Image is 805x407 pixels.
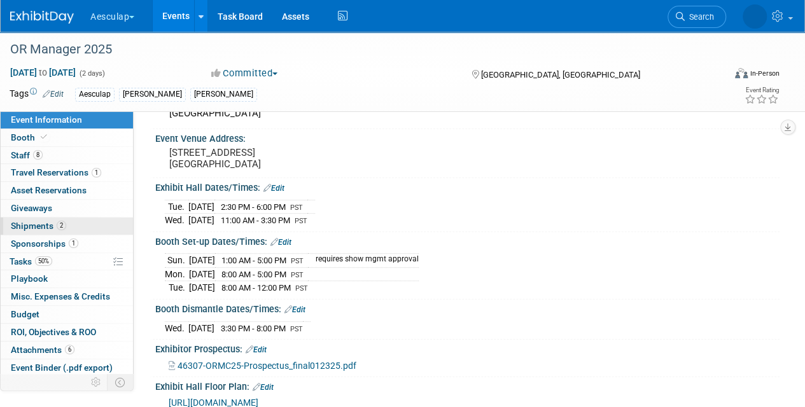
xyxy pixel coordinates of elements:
td: [DATE] [188,214,214,227]
span: ROI, Objectives & ROO [11,327,96,337]
span: 1 [92,168,101,177]
div: Event Rating [745,87,779,93]
td: Personalize Event Tab Strip [85,374,108,390]
span: Misc. Expenses & Credits [11,291,110,301]
span: 1 [69,238,78,248]
span: Budget [11,309,39,319]
span: 46307-ORMC25-Prospectus_final012325.pdf [178,361,356,371]
td: Mon. [165,267,189,281]
span: 1:00 AM - 5:00 PM [221,256,286,265]
pre: [STREET_ADDRESS] [GEOGRAPHIC_DATA] [169,147,402,170]
span: 8:00 AM - 12:00 PM [221,283,291,293]
a: Budget [1,306,133,323]
td: requires show mgmt approval [308,254,419,268]
span: Booth [11,132,50,142]
a: Booth [1,129,133,146]
span: 8:00 AM - 5:00 PM [221,270,286,279]
td: [DATE] [189,267,215,281]
i: Booth reservation complete [41,134,47,141]
span: 2 [57,221,66,230]
div: Event Venue Address: [155,129,780,145]
span: PST [290,203,303,212]
a: Edit [263,184,284,193]
td: [DATE] [189,254,215,268]
span: Event Binder (.pdf export) [11,362,113,373]
div: [PERSON_NAME] [190,88,257,101]
div: Aesculap [75,88,115,101]
span: Search [685,12,714,22]
span: 3:30 PM - 8:00 PM [221,324,286,333]
td: Tue. [165,200,188,214]
a: Edit [43,90,64,99]
div: [PERSON_NAME] [119,88,186,101]
td: Tue. [165,281,189,294]
a: Asset Reservations [1,182,133,199]
span: [GEOGRAPHIC_DATA], [GEOGRAPHIC_DATA] [480,70,640,79]
td: [DATE] [189,281,215,294]
td: Toggle Event Tabs [108,374,134,390]
div: Booth Dismantle Dates/Times: [155,300,780,316]
td: [DATE] [188,200,214,214]
span: Tasks [10,256,52,266]
a: Staff8 [1,147,133,164]
span: Travel Reservations [11,167,101,177]
span: 11:00 AM - 3:30 PM [221,216,290,225]
span: Asset Reservations [11,185,87,195]
a: Edit [246,345,267,354]
td: Wed. [165,214,188,227]
div: [GEOGRAPHIC_DATA] [165,104,770,123]
a: Attachments6 [1,341,133,359]
td: Tags [10,87,64,102]
img: ExhibitDay [10,11,74,24]
span: 2:30 PM - 6:00 PM [221,202,286,212]
a: Search [668,6,726,28]
div: Exhibitor Prospectus: [155,340,780,356]
div: Booth Set-up Dates/Times: [155,232,780,249]
button: Committed [207,67,283,80]
img: Format-Inperson.png [735,68,748,78]
span: Giveaways [11,203,52,213]
a: Event Binder (.pdf export) [1,359,133,376]
a: Playbook [1,270,133,287]
a: Edit [253,383,274,392]
a: 46307-ORMC25-Prospectus_final012325.pdf [169,361,356,371]
span: 50% [35,256,52,266]
a: Giveaways [1,200,133,217]
span: PST [295,217,307,225]
span: PST [291,271,304,279]
div: Event Format [667,66,780,85]
a: Travel Reservations1 [1,164,133,181]
span: Shipments [11,221,66,231]
div: Exhibit Hall Dates/Times: [155,178,780,195]
div: OR Manager 2025 [6,38,714,61]
a: Tasks50% [1,253,133,270]
a: Sponsorships1 [1,235,133,252]
span: to [37,67,49,78]
span: PST [295,284,308,293]
span: PST [290,325,303,333]
span: 6 [65,345,74,354]
td: [DATE] [188,321,214,335]
img: Linda Zeller [743,4,767,29]
a: Edit [284,305,305,314]
div: In-Person [750,69,780,78]
a: Edit [270,238,291,247]
a: Event Information [1,111,133,128]
span: PST [291,257,304,265]
a: ROI, Objectives & ROO [1,324,133,341]
span: Attachments [11,345,74,355]
span: Sponsorships [11,238,78,249]
span: [DATE] [DATE] [10,67,76,78]
span: Staff [11,150,43,160]
span: Playbook [11,273,48,284]
a: Misc. Expenses & Credits [1,288,133,305]
span: (2 days) [78,69,105,78]
span: Event Information [11,114,82,125]
td: Sun. [165,254,189,268]
span: 8 [33,150,43,160]
a: Shipments2 [1,217,133,235]
div: Exhibit Hall Floor Plan: [155,377,780,394]
td: Wed. [165,321,188,335]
